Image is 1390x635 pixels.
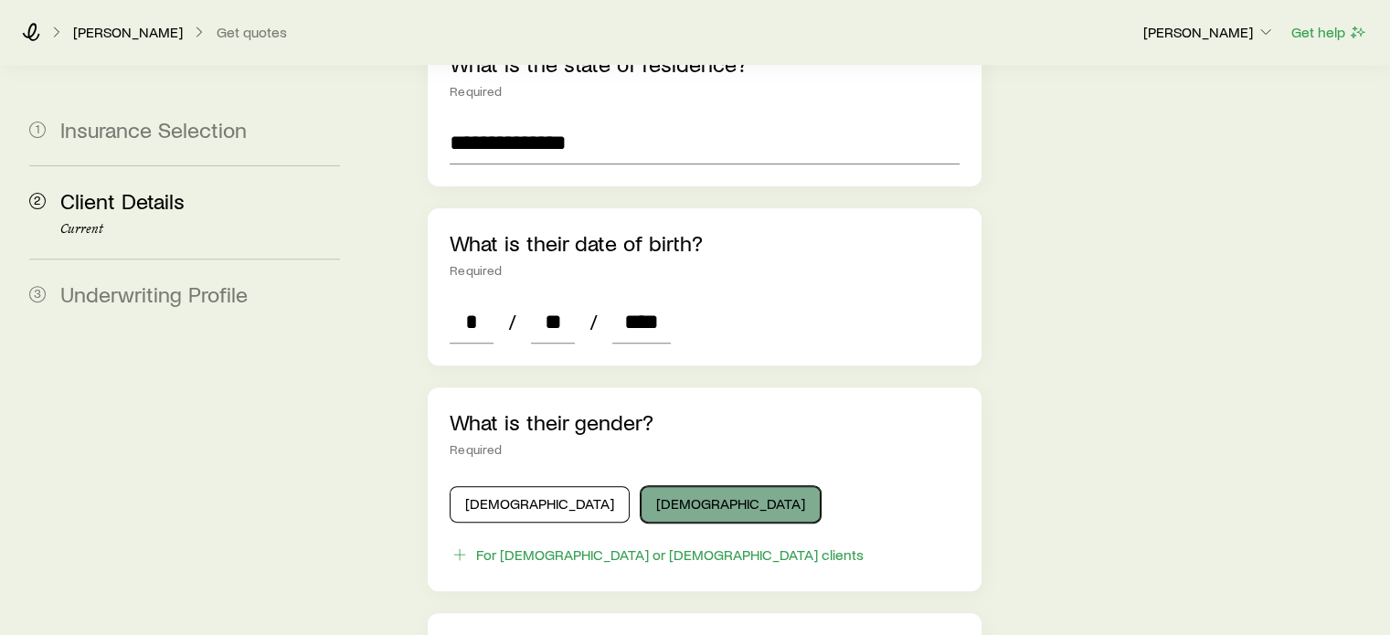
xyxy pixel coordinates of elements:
span: Underwriting Profile [60,280,248,307]
button: [DEMOGRAPHIC_DATA] [641,486,821,523]
span: Client Details [60,187,185,214]
span: / [501,309,524,334]
button: Get quotes [216,24,288,41]
button: Get help [1290,22,1368,43]
button: For [DEMOGRAPHIC_DATA] or [DEMOGRAPHIC_DATA] clients [450,545,865,566]
div: Required [450,84,959,99]
span: / [582,309,605,334]
button: [DEMOGRAPHIC_DATA] [450,486,630,523]
div: For [DEMOGRAPHIC_DATA] or [DEMOGRAPHIC_DATA] clients [476,545,864,564]
div: Required [450,442,959,457]
span: Insurance Selection [60,116,247,143]
p: What is their gender? [450,409,959,435]
span: 1 [29,122,46,138]
button: [PERSON_NAME] [1142,22,1276,44]
p: [PERSON_NAME] [73,23,183,41]
p: Current [60,222,340,237]
div: Required [450,263,959,278]
span: 3 [29,286,46,302]
span: 2 [29,193,46,209]
p: [PERSON_NAME] [1143,23,1275,41]
p: What is their date of birth? [450,230,959,256]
